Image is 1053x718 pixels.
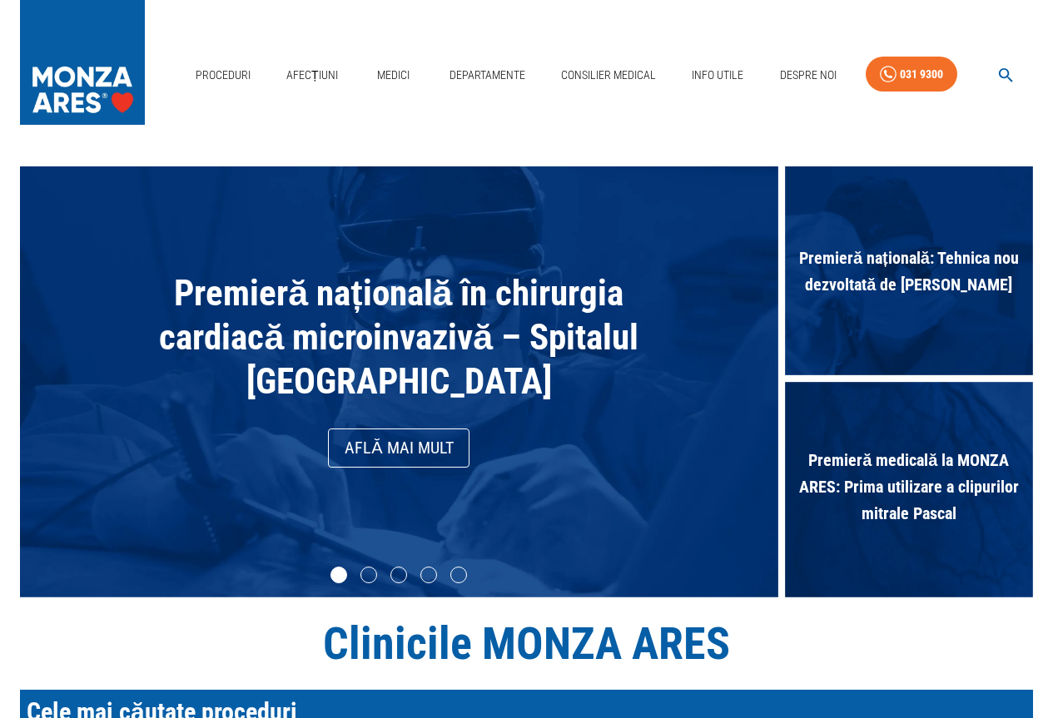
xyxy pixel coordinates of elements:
[280,58,345,92] a: Afecțiuni
[189,58,257,92] a: Proceduri
[360,567,377,583] li: slide item 2
[450,567,467,583] li: slide item 5
[554,58,663,92] a: Consilier Medical
[367,58,420,92] a: Medici
[785,382,1033,597] div: Premieră medicală la MONZA ARES: Prima utilizare a clipurilor mitrale Pascal
[328,428,469,468] a: Află mai mult
[443,58,532,92] a: Departamente
[785,166,1033,382] div: Premieră națională: Tehnica nou dezvoltată de [PERSON_NAME]
[773,58,843,92] a: Despre Noi
[390,567,407,583] li: slide item 3
[900,64,943,85] div: 031 9300
[330,567,347,583] li: slide item 1
[785,438,1033,535] span: Premieră medicală la MONZA ARES: Prima utilizare a clipurilor mitrale Pascal
[20,617,1033,670] h1: Clinicile MONZA ARES
[420,567,437,583] li: slide item 4
[685,58,750,92] a: Info Utile
[159,272,638,402] span: Premieră națională în chirurgia cardiacă microinvazivă – Spitalul [GEOGRAPHIC_DATA]
[785,236,1033,306] span: Premieră națională: Tehnica nou dezvoltată de [PERSON_NAME]
[866,57,957,92] a: 031 9300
